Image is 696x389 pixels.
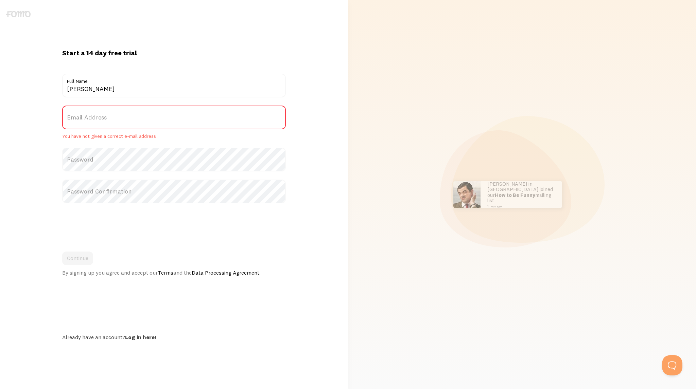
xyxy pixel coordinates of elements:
[6,11,31,17] img: fomo-logo-gray-b99e0e8ada9f9040e2984d0d95b3b12da0074ffd48d1e5cb62ac37fc77b0b268.svg
[62,180,286,203] label: Password Confirmation
[662,355,682,375] iframe: Help Scout Beacon - Open
[125,334,156,340] a: Log in here!
[62,269,286,276] div: By signing up you agree and accept our and the .
[62,148,286,171] label: Password
[62,106,286,129] label: Email Address
[192,269,259,276] a: Data Processing Agreement
[62,49,286,57] h1: Start a 14 day free trial
[62,74,286,85] label: Full Name
[62,334,286,340] div: Already have an account?
[158,269,173,276] a: Terms
[62,211,166,238] iframe: reCAPTCHA
[62,133,286,140] span: You have not given a correct e-mail address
